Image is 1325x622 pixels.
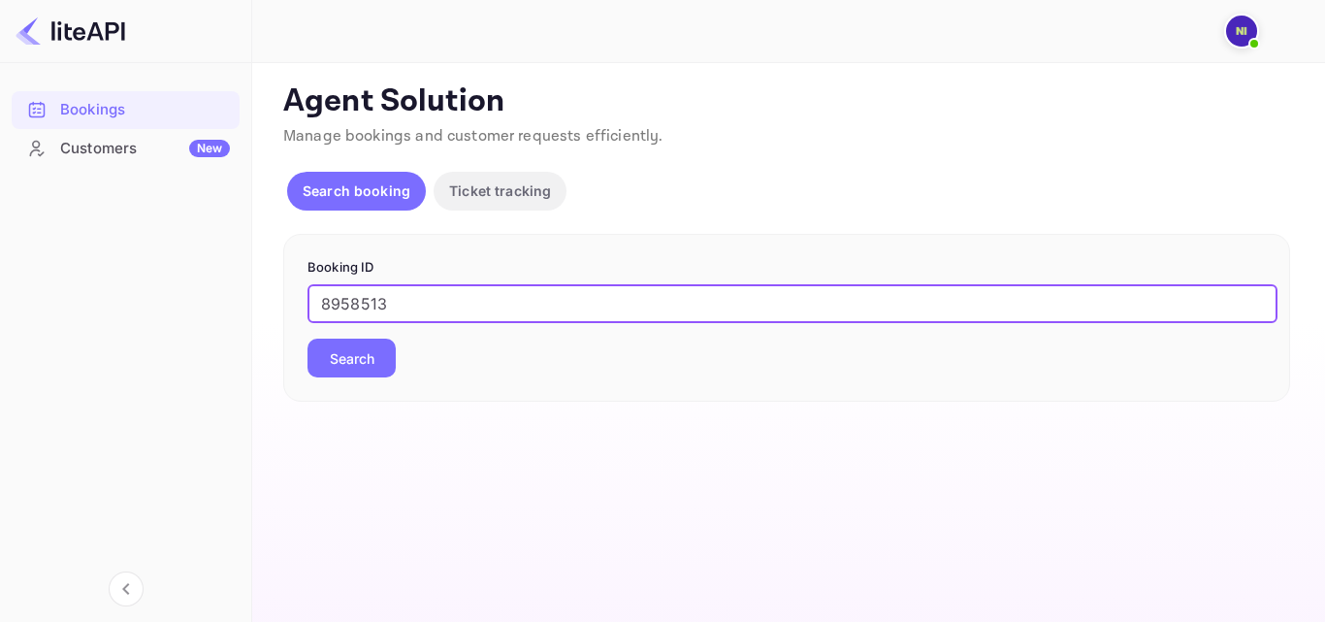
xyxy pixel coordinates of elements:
[12,130,240,166] a: CustomersNew
[283,126,663,147] span: Manage bookings and customer requests efficiently.
[60,99,230,121] div: Bookings
[307,339,396,377] button: Search
[60,138,230,160] div: Customers
[307,284,1277,323] input: Enter Booking ID (e.g., 63782194)
[109,572,144,606] button: Collapse navigation
[449,180,551,201] p: Ticket tracking
[16,16,125,47] img: LiteAPI logo
[12,91,240,129] div: Bookings
[12,130,240,168] div: CustomersNew
[283,82,1290,121] p: Agent Solution
[189,140,230,157] div: New
[307,258,1266,278] p: Booking ID
[303,180,410,201] p: Search booking
[12,91,240,127] a: Bookings
[1226,16,1257,47] img: N Ibadah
